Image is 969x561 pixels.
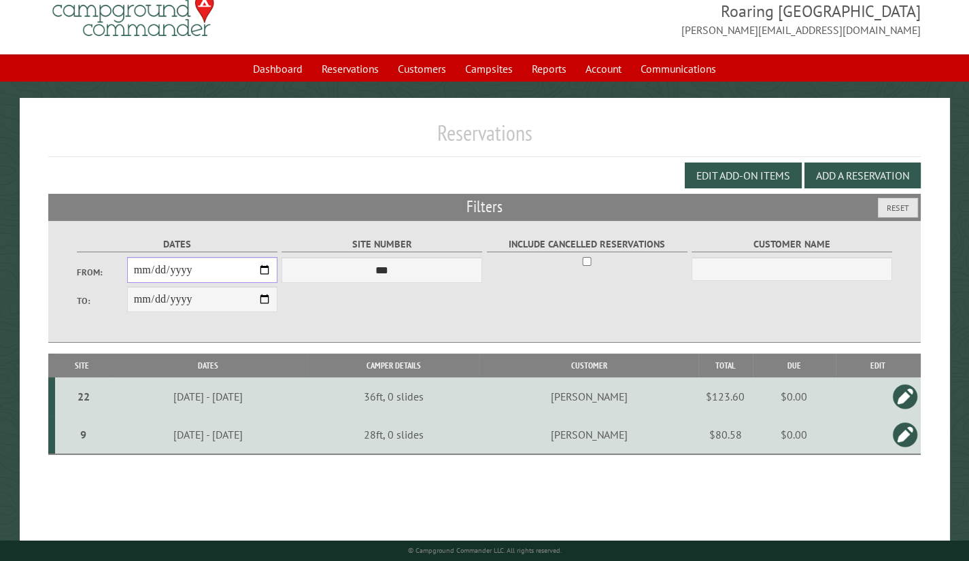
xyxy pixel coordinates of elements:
[685,163,802,188] button: Edit Add-on Items
[836,354,921,377] th: Edit
[282,237,482,252] label: Site Number
[390,56,454,82] a: Customers
[698,415,753,454] td: $80.58
[77,266,127,279] label: From:
[61,390,106,403] div: 22
[307,377,479,415] td: 36ft, 0 slides
[692,237,892,252] label: Customer Name
[753,415,836,454] td: $0.00
[55,354,109,377] th: Site
[77,237,277,252] label: Dates
[479,377,698,415] td: [PERSON_NAME]
[479,354,698,377] th: Customer
[245,56,311,82] a: Dashboard
[307,354,479,377] th: Camper Details
[111,428,305,441] div: [DATE] - [DATE]
[307,415,479,454] td: 28ft, 0 slides
[313,56,387,82] a: Reservations
[61,428,106,441] div: 9
[77,294,127,307] label: To:
[577,56,630,82] a: Account
[487,237,687,252] label: Include Cancelled Reservations
[408,546,562,555] small: © Campground Commander LLC. All rights reserved.
[878,198,918,218] button: Reset
[524,56,575,82] a: Reports
[109,354,307,377] th: Dates
[753,354,836,377] th: Due
[48,194,921,220] h2: Filters
[111,390,305,403] div: [DATE] - [DATE]
[698,354,753,377] th: Total
[479,415,698,454] td: [PERSON_NAME]
[48,120,921,157] h1: Reservations
[804,163,921,188] button: Add a Reservation
[698,377,753,415] td: $123.60
[753,377,836,415] td: $0.00
[632,56,724,82] a: Communications
[457,56,521,82] a: Campsites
